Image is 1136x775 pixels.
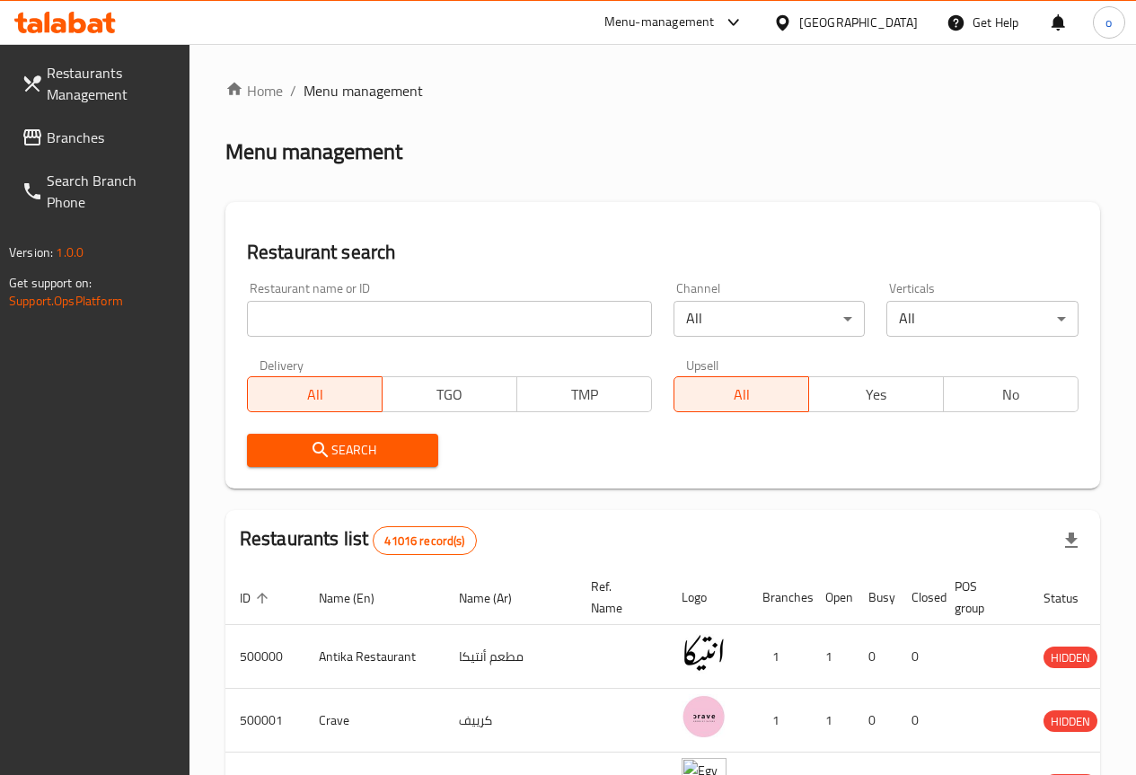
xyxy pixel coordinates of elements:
td: 0 [897,689,940,753]
span: All [682,382,802,408]
td: كرييف [445,689,577,753]
td: 1 [748,625,811,689]
span: POS group [955,576,1008,619]
td: 500001 [225,689,304,753]
td: 0 [897,625,940,689]
nav: breadcrumb [225,80,1100,101]
div: Menu-management [604,12,715,33]
td: 1 [811,689,854,753]
span: Search [261,439,425,462]
a: Support.OpsPlatform [9,289,123,313]
button: Yes [808,376,944,412]
span: 41016 record(s) [374,533,475,550]
span: Restaurants Management [47,62,175,105]
span: Branches [47,127,175,148]
a: Home [225,80,283,101]
a: Search Branch Phone [7,159,189,224]
img: Crave [682,694,727,739]
span: Yes [816,382,937,408]
label: Delivery [260,358,304,371]
label: Upsell [686,358,719,371]
button: All [247,376,383,412]
span: 1.0.0 [56,241,84,264]
span: HIDDEN [1044,711,1097,732]
div: Total records count [373,526,476,555]
span: Search Branch Phone [47,170,175,213]
div: All [886,301,1079,337]
span: Ref. Name [591,576,646,619]
td: Antika Restaurant [304,625,445,689]
th: Closed [897,570,940,625]
span: No [951,382,1071,408]
a: Restaurants Management [7,51,189,116]
input: Search for restaurant name or ID.. [247,301,652,337]
td: 0 [854,625,897,689]
span: ID [240,587,274,609]
li: / [290,80,296,101]
span: TGO [390,382,510,408]
span: TMP [524,382,645,408]
span: o [1105,13,1112,32]
span: Status [1044,587,1102,609]
td: 1 [811,625,854,689]
button: All [674,376,809,412]
button: TGO [382,376,517,412]
button: TMP [516,376,652,412]
div: Export file [1050,519,1093,562]
td: Crave [304,689,445,753]
th: Busy [854,570,897,625]
td: 500000 [225,625,304,689]
span: Get support on: [9,271,92,295]
td: مطعم أنتيكا [445,625,577,689]
img: Antika Restaurant [682,630,727,675]
h2: Restaurant search [247,239,1079,266]
span: HIDDEN [1044,647,1097,668]
h2: Menu management [225,137,402,166]
span: Name (En) [319,587,398,609]
button: No [943,376,1079,412]
a: Branches [7,116,189,159]
span: Menu management [304,80,423,101]
th: Branches [748,570,811,625]
span: Name (Ar) [459,587,535,609]
div: All [674,301,866,337]
div: HIDDEN [1044,647,1097,668]
span: Version: [9,241,53,264]
button: Search [247,434,439,467]
td: 1 [748,689,811,753]
span: All [255,382,375,408]
h2: Restaurants list [240,525,477,555]
td: 0 [854,689,897,753]
th: Logo [667,570,748,625]
div: [GEOGRAPHIC_DATA] [799,13,918,32]
th: Open [811,570,854,625]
